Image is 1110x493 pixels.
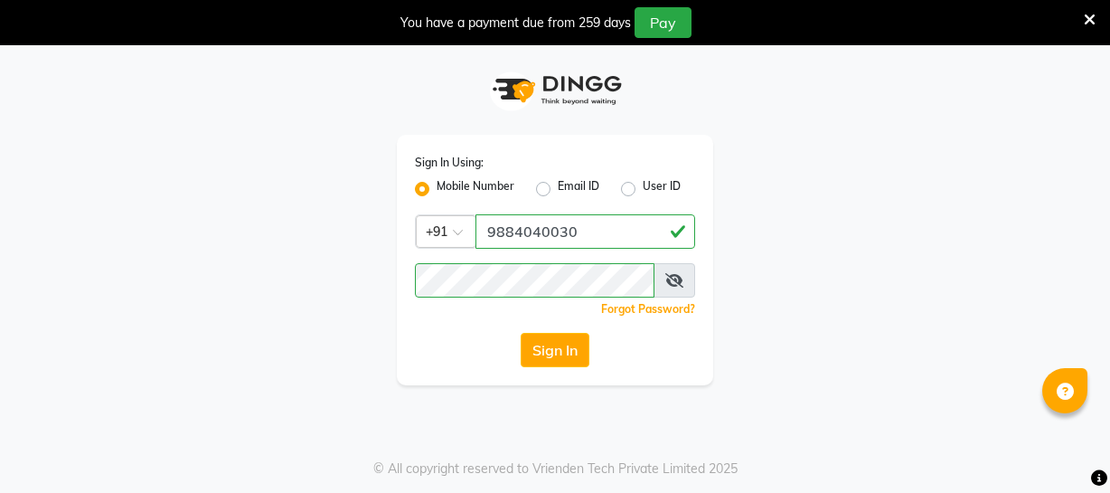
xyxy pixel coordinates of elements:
[601,302,695,316] a: Forgot Password?
[437,178,514,200] label: Mobile Number
[483,63,627,117] img: logo1.svg
[521,333,589,367] button: Sign In
[400,14,631,33] div: You have a payment due from 259 days
[635,7,691,38] button: Pay
[415,263,654,298] input: Username
[1034,421,1092,475] iframe: chat widget
[415,155,484,171] label: Sign In Using:
[643,178,681,200] label: User ID
[558,178,599,200] label: Email ID
[475,214,695,249] input: Username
